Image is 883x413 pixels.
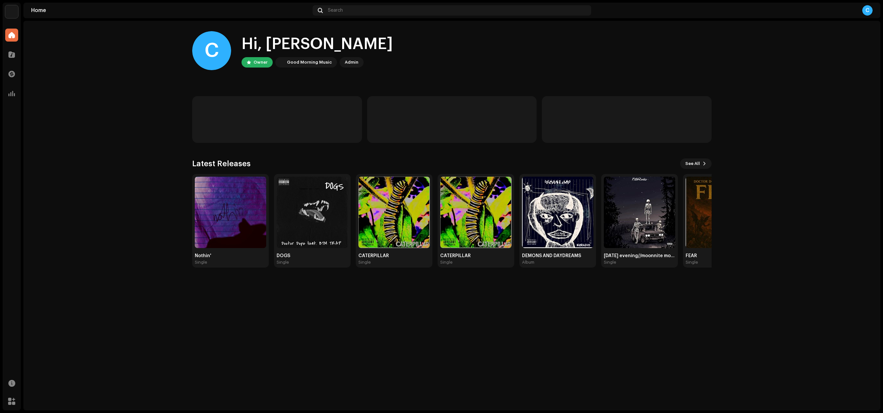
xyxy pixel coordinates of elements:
div: Album [522,260,534,265]
div: Hi, [PERSON_NAME] [242,34,393,55]
div: Single [440,260,453,265]
img: ca022f8e-d0ef-41a2-8210-5592441334a2 [686,177,757,248]
div: Home [31,8,310,13]
div: Admin [345,58,358,66]
img: 280acd04-7144-4a30-82c7-6f7890fd80fc [277,177,348,248]
div: Single [195,260,207,265]
img: 91481c8d-ca5c-4bd0-a1a5-2e99546f89f2 [358,177,430,248]
div: Single [358,260,371,265]
img: 4d355f5d-9311-46a2-b30d-525bdb8252bf [5,5,18,18]
div: C [192,31,231,70]
img: 440391cc-a674-4a35-a97e-82f05860c876 [522,177,593,248]
div: C [862,5,873,16]
div: [DATE] evening//moonnite morning [604,253,675,258]
div: Nothin' [195,253,266,258]
div: Single [686,260,698,265]
span: See All [685,157,700,170]
img: 9ec7fb1d-f69d-4c64-8ad2-039fcb16bc4b [604,177,675,248]
span: Search [328,8,343,13]
div: DEMONS AND DAYDREAMS [522,253,593,258]
div: DOGS [277,253,348,258]
div: FEAR [686,253,757,258]
img: e2d5be75-02e2-4d13-a553-a87e820689ac [195,177,266,248]
img: 4d355f5d-9311-46a2-b30d-525bdb8252bf [277,58,284,66]
div: CATERPILLAR [440,253,512,258]
button: See All [680,158,712,169]
div: Owner [254,58,267,66]
div: CATERPILLAR [358,253,430,258]
div: Single [277,260,289,265]
h3: Latest Releases [192,158,251,169]
div: Good Morning Music [287,58,332,66]
div: Single [604,260,616,265]
img: 5466fe11-9bd0-46bc-ab23-550db484f21c [440,177,512,248]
